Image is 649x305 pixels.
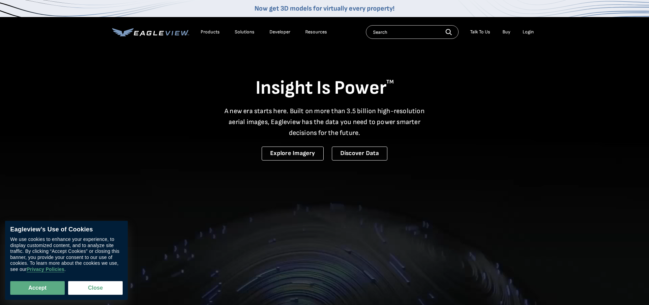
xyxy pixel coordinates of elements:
[470,29,490,35] div: Talk To Us
[254,4,395,13] a: Now get 3D models for virtually every property!
[366,25,459,39] input: Search
[523,29,534,35] div: Login
[68,281,123,295] button: Close
[305,29,327,35] div: Resources
[10,237,123,273] div: We use cookies to enhance your experience, to display customized content, and to analyze site tra...
[332,147,387,161] a: Discover Data
[235,29,254,35] div: Solutions
[262,147,324,161] a: Explore Imagery
[10,226,123,233] div: Eagleview’s Use of Cookies
[10,281,65,295] button: Accept
[386,79,394,85] sup: TM
[269,29,290,35] a: Developer
[27,267,64,273] a: Privacy Policies
[503,29,510,35] a: Buy
[112,76,537,100] h1: Insight Is Power
[201,29,220,35] div: Products
[220,106,429,138] p: A new era starts here. Built on more than 3.5 billion high-resolution aerial images, Eagleview ha...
